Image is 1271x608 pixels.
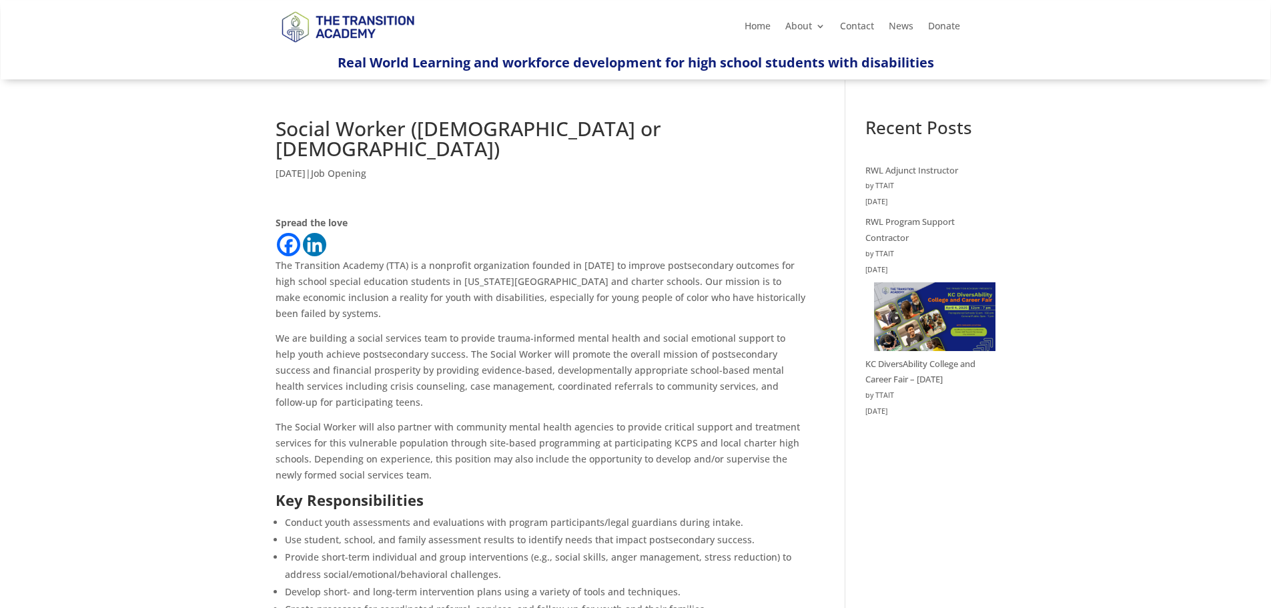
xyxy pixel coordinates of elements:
li: Conduct youth assessments and evaluations with program participants/legal guardians during intake. [285,514,806,531]
img: TTA Brand_TTA Primary Logo_Horizontal_Light BG [276,3,420,50]
div: Spread the love [276,215,806,231]
p: The Transition Academy (TTA) is a nonprofit organization founded in [DATE] to improve postseconda... [276,258,806,330]
li: Use student, school, and family assessment results to identify needs that impact postsecondary su... [285,531,806,549]
a: News [889,21,913,36]
li: Provide short-term individual and group interventions (e.g., social skills, anger management, str... [285,549,806,583]
time: [DATE] [865,194,995,210]
p: The Social Worker will also partner with community mental health agencies to provide critical sup... [276,419,806,492]
time: [DATE] [865,404,995,420]
span: [DATE] [276,167,306,180]
a: Contact [840,21,874,36]
div: by TTAIT [865,388,995,404]
a: Donate [928,21,960,36]
div: by TTAIT [865,178,995,194]
a: RWL Adjunct Instructor [865,164,958,176]
div: by TTAIT [865,246,995,262]
a: Linkedin [303,233,326,256]
h2: Recent Posts [865,119,995,143]
a: Job Opening [311,167,366,180]
a: Facebook [277,233,300,256]
a: About [785,21,825,36]
a: Home [745,21,771,36]
a: Logo-Noticias [276,40,420,53]
a: KC DiversAbility College and Career Fair – [DATE] [865,358,975,386]
span: Real World Learning and workforce development for high school students with disabilities [338,53,934,71]
time: [DATE] [865,262,995,278]
strong: Key Responsibilities [276,490,424,510]
li: Develop short- and long-term intervention plans using a variety of tools and techniques. [285,583,806,601]
a: RWL Program Support Contractor [865,216,955,244]
h1: Social Worker ([DEMOGRAPHIC_DATA] or [DEMOGRAPHIC_DATA]) [276,119,806,166]
p: | [276,166,806,192]
p: We are building a social services team to provide trauma-informed mental health and social emotio... [276,330,806,419]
